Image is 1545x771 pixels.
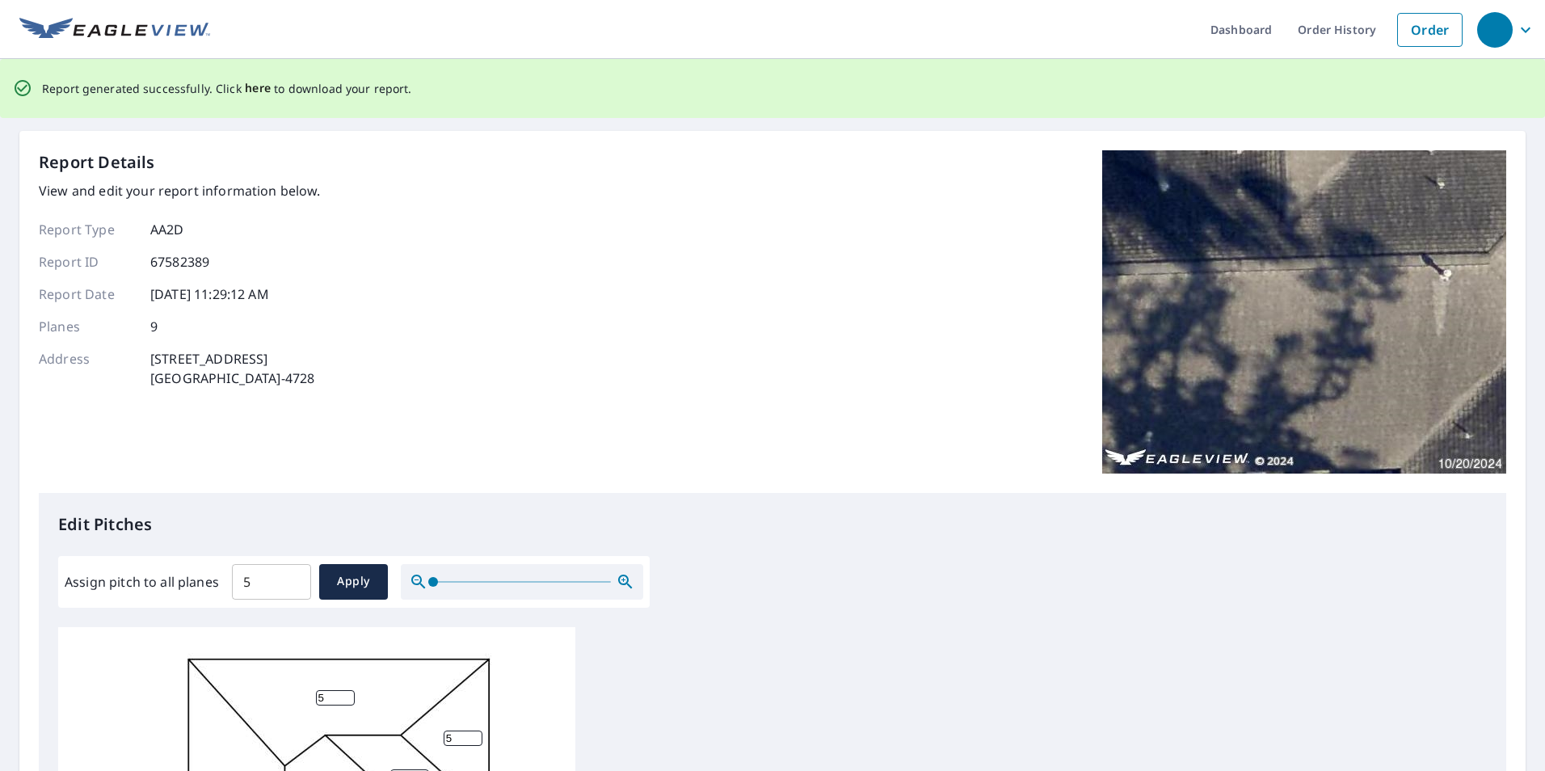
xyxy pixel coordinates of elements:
p: Planes [39,317,136,336]
p: [STREET_ADDRESS] [GEOGRAPHIC_DATA]-4728 [150,349,314,388]
p: View and edit your report information below. [39,181,321,200]
p: 67582389 [150,252,209,272]
p: Report ID [39,252,136,272]
a: Order [1397,13,1463,47]
p: Report Type [39,220,136,239]
p: Report Details [39,150,155,175]
span: Apply [332,571,375,592]
p: AA2D [150,220,184,239]
button: Apply [319,564,388,600]
p: Report generated successfully. Click to download your report. [42,78,412,99]
p: 9 [150,317,158,336]
p: Report Date [39,284,136,304]
label: Assign pitch to all planes [65,572,219,592]
img: Top image [1102,150,1506,474]
p: [DATE] 11:29:12 AM [150,284,269,304]
button: here [245,78,272,99]
p: Edit Pitches [58,512,1487,537]
input: 00.0 [232,559,311,605]
img: EV Logo [19,18,210,42]
p: Address [39,349,136,388]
